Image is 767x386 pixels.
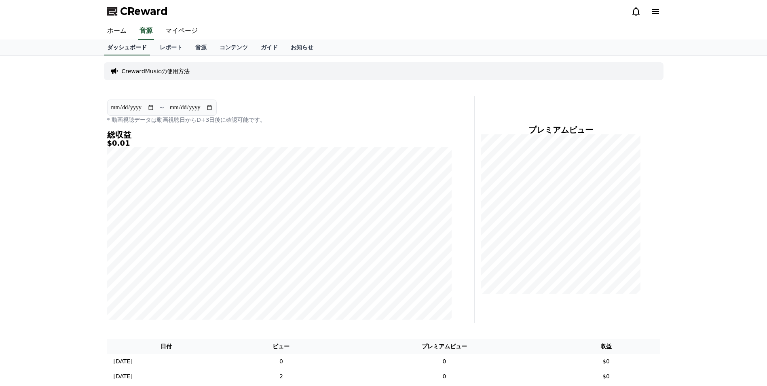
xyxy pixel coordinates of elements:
[21,269,35,275] span: Home
[53,257,104,277] a: Messages
[122,67,190,75] a: CrewardMusicの使用方法
[552,354,660,369] td: $0
[120,269,139,275] span: Settings
[107,339,226,354] th: 日付
[107,5,168,18] a: CReward
[226,354,336,369] td: 0
[107,116,452,124] p: * 動画視聴データは動画視聴日からD+3日後に確認可能です。
[107,130,452,139] h4: 総収益
[114,357,133,366] p: [DATE]
[336,369,552,384] td: 0
[336,339,552,354] th: プレミアムビュー
[159,103,165,112] p: ~
[104,257,155,277] a: Settings
[159,23,204,40] a: マイページ
[254,40,284,55] a: ガイド
[120,5,168,18] span: CReward
[67,269,91,276] span: Messages
[2,257,53,277] a: Home
[138,23,154,40] a: 音源
[107,139,452,147] h5: $0.01
[552,339,660,354] th: 収益
[114,372,133,381] p: [DATE]
[213,40,254,55] a: コンテンツ
[101,23,133,40] a: ホーム
[226,339,336,354] th: ビュー
[481,125,641,134] h4: プレミアムビュー
[153,40,189,55] a: レポート
[189,40,213,55] a: 音源
[104,40,150,55] a: ダッシュボード
[336,354,552,369] td: 0
[284,40,320,55] a: お知らせ
[226,369,336,384] td: 2
[552,369,660,384] td: $0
